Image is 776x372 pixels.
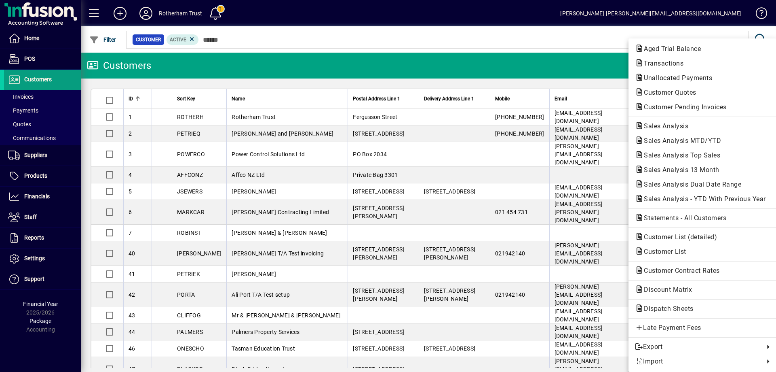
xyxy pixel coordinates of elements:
span: Unallocated Payments [635,74,716,82]
span: Transactions [635,60,687,67]
span: Dispatch Sheets [635,305,698,312]
span: Customer Contract Rates [635,267,724,274]
span: Sales Analysis MTD/YTD [635,137,725,145]
span: Customer Pending Invoices [635,103,731,111]
span: Sales Analysis [635,122,692,130]
span: Sales Analysis Top Sales [635,151,724,159]
span: Export [635,342,760,352]
span: Late Payment Fees [635,323,770,333]
span: Customer List (detailed) [635,233,721,241]
span: Aged Trial Balance [635,45,705,53]
span: Sales Analysis Dual Date Range [635,181,745,188]
span: Customer Quotes [635,89,700,96]
span: Customer List [635,248,690,255]
span: Import [635,357,760,366]
span: Statements - All Customers [635,214,730,222]
span: Sales Analysis - YTD With Previous Year [635,195,770,203]
span: Discount Matrix [635,286,696,293]
span: Sales Analysis 13 Month [635,166,723,174]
